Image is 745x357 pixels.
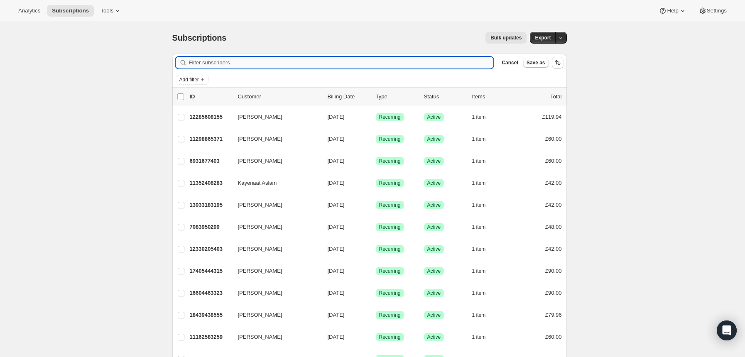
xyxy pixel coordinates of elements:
[502,59,518,66] span: Cancel
[190,309,562,321] div: 18439438555[PERSON_NAME][DATE]SuccessRecurringSuccessActive1 item£79.96
[238,311,282,319] span: [PERSON_NAME]
[328,334,345,340] span: [DATE]
[190,245,231,253] p: 12330205403
[238,201,282,209] span: [PERSON_NAME]
[379,246,401,252] span: Recurring
[100,7,113,14] span: Tools
[472,133,495,145] button: 1 item
[328,136,345,142] span: [DATE]
[694,5,732,17] button: Settings
[472,243,495,255] button: 1 item
[545,246,562,252] span: £42.00
[233,330,316,344] button: [PERSON_NAME]
[233,132,316,146] button: [PERSON_NAME]
[328,93,369,101] p: Billing Date
[472,221,495,233] button: 1 item
[379,136,401,142] span: Recurring
[328,290,345,296] span: [DATE]
[233,110,316,124] button: [PERSON_NAME]
[238,157,282,165] span: [PERSON_NAME]
[545,334,562,340] span: £60.00
[190,289,231,297] p: 16604463323
[472,93,514,101] div: Items
[472,331,495,343] button: 1 item
[472,309,495,321] button: 1 item
[545,268,562,274] span: £90.00
[545,202,562,208] span: £42.00
[328,312,345,318] span: [DATE]
[379,114,401,120] span: Recurring
[190,179,231,187] p: 11352408283
[190,113,231,121] p: 12285608155
[238,135,282,143] span: [PERSON_NAME]
[96,5,127,17] button: Tools
[238,267,282,275] span: [PERSON_NAME]
[190,221,562,233] div: 7083950299[PERSON_NAME][DATE]SuccessRecurringSuccessActive1 item£48.00
[190,311,231,319] p: 18439438555
[424,93,466,101] p: Status
[233,242,316,256] button: [PERSON_NAME]
[328,246,345,252] span: [DATE]
[328,224,345,230] span: [DATE]
[472,199,495,211] button: 1 item
[545,312,562,318] span: £79.96
[427,290,441,296] span: Active
[233,198,316,212] button: [PERSON_NAME]
[379,224,401,230] span: Recurring
[472,312,486,318] span: 1 item
[535,34,551,41] span: Export
[190,287,562,299] div: 16604463323[PERSON_NAME][DATE]SuccessRecurringSuccessActive1 item£90.00
[238,245,282,253] span: [PERSON_NAME]
[190,157,231,165] p: 6931677403
[176,75,209,85] button: Add filter
[179,76,199,83] span: Add filter
[545,136,562,142] span: £60.00
[379,334,401,340] span: Recurring
[233,220,316,234] button: [PERSON_NAME]
[328,202,345,208] span: [DATE]
[328,114,345,120] span: [DATE]
[190,111,562,123] div: 12285608155[PERSON_NAME][DATE]SuccessRecurringSuccessActive1 item£119.94
[190,267,231,275] p: 17405444315
[379,312,401,318] span: Recurring
[190,243,562,255] div: 12330205403[PERSON_NAME][DATE]SuccessRecurringSuccessActive1 item£42.00
[379,180,401,186] span: Recurring
[190,135,231,143] p: 11298865371
[238,333,282,341] span: [PERSON_NAME]
[189,57,494,68] input: Filter subscribers
[233,308,316,322] button: [PERSON_NAME]
[472,246,486,252] span: 1 item
[238,223,282,231] span: [PERSON_NAME]
[472,180,486,186] span: 1 item
[472,290,486,296] span: 1 item
[472,155,495,167] button: 1 item
[707,7,727,14] span: Settings
[376,93,417,101] div: Type
[379,158,401,164] span: Recurring
[172,33,227,42] span: Subscriptions
[190,223,231,231] p: 7083950299
[190,331,562,343] div: 11162583259[PERSON_NAME][DATE]SuccessRecurringSuccessActive1 item£60.00
[427,312,441,318] span: Active
[667,7,678,14] span: Help
[427,180,441,186] span: Active
[472,136,486,142] span: 1 item
[485,32,527,44] button: Bulk updates
[472,177,495,189] button: 1 item
[550,93,561,101] p: Total
[472,265,495,277] button: 1 item
[472,114,486,120] span: 1 item
[13,5,45,17] button: Analytics
[527,59,545,66] span: Save as
[545,224,562,230] span: £48.00
[530,32,556,44] button: Export
[190,93,231,101] p: ID
[472,224,486,230] span: 1 item
[233,264,316,278] button: [PERSON_NAME]
[190,201,231,209] p: 13933183195
[490,34,522,41] span: Bulk updates
[545,290,562,296] span: £90.00
[238,179,277,187] span: Kayenaat Aslam
[654,5,691,17] button: Help
[427,246,441,252] span: Active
